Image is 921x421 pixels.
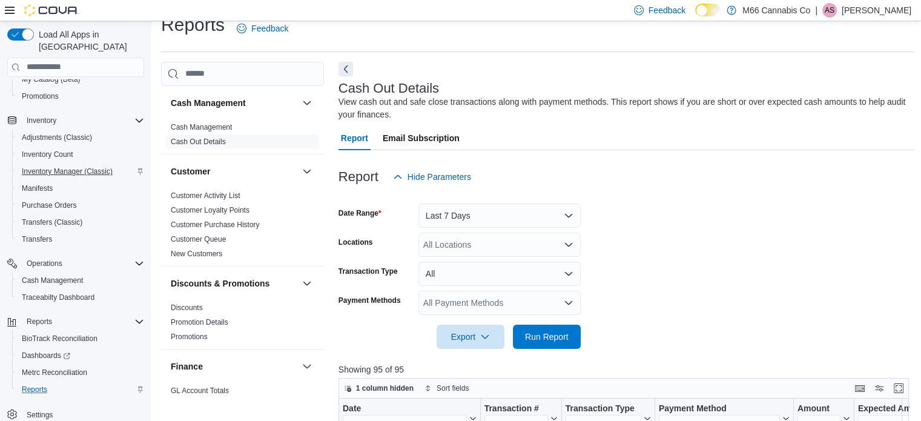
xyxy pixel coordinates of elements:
a: Adjustments (Classic) [17,130,97,145]
p: M66 Cannabis Co [742,3,810,18]
span: Dashboards [17,348,144,363]
span: New Customers [171,249,222,259]
button: Display options [872,381,886,396]
button: Keyboard shortcuts [853,381,867,396]
button: Manifests [12,180,149,197]
button: Reports [2,313,149,330]
div: View cash out and safe close transactions along with payment methods. This report shows if you ar... [338,96,909,121]
h3: Finance [171,360,203,373]
a: GL Account Totals [171,386,229,395]
button: Reports [22,314,57,329]
span: Promotions [17,89,144,104]
button: Purchase Orders [12,197,149,214]
button: Inventory [22,113,61,128]
button: Inventory [2,112,149,129]
button: Finance [300,359,314,374]
span: Reports [27,317,52,327]
a: Metrc Reconciliation [17,365,92,380]
a: Cash Management [171,123,232,131]
button: Customer [171,165,297,177]
span: Manifests [17,181,144,196]
button: Hide Parameters [388,165,476,189]
p: | [815,3,817,18]
a: Purchase Orders [17,198,82,213]
h3: Cash Out Details [338,81,439,96]
span: Email Subscription [383,126,460,150]
span: Load All Apps in [GEOGRAPHIC_DATA] [34,28,144,53]
button: Promotions [12,88,149,105]
button: Inventory Count [12,146,149,163]
span: Inventory Count [17,147,144,162]
a: Discounts [171,303,203,312]
span: Inventory Manager (Classic) [22,167,113,176]
button: Cash Management [12,272,149,289]
button: Discounts & Promotions [171,277,297,290]
button: Open list of options [564,298,573,308]
a: Transfers [17,232,57,247]
button: Next [338,62,353,76]
a: Traceabilty Dashboard [17,290,99,305]
button: Operations [2,255,149,272]
h3: Report [338,170,378,184]
label: Date Range [338,208,381,218]
span: Inventory Count [22,150,73,159]
div: Cash Management [161,120,324,154]
button: Open list of options [564,240,573,250]
label: Locations [338,237,373,247]
div: Finance [161,383,324,417]
span: Adjustments (Classic) [22,133,92,142]
span: Run Report [525,331,569,343]
span: Sort fields [437,383,469,393]
a: Promotions [17,89,64,104]
h3: Cash Management [171,97,246,109]
p: Showing 95 of 95 [338,363,915,376]
a: Inventory Count [17,147,78,162]
span: GL Transactions [171,400,223,410]
button: Inventory Manager (Classic) [12,163,149,180]
span: Promotion Details [171,317,228,327]
span: Operations [22,256,144,271]
a: Feedback [232,16,293,41]
span: Dark Mode [695,16,696,17]
input: Dark Mode [695,4,721,16]
h1: Reports [161,13,225,37]
button: Last 7 Days [418,204,581,228]
span: Inventory [22,113,144,128]
a: Promotion Details [171,318,228,327]
button: Adjustments (Classic) [12,129,149,146]
span: Report [341,126,368,150]
span: Reports [17,382,144,397]
button: Transfers [12,231,149,248]
span: AS [825,3,834,18]
img: Cova [24,4,79,16]
span: Metrc Reconciliation [17,365,144,380]
span: Inventory [27,116,56,125]
p: [PERSON_NAME] [842,3,911,18]
span: Promotions [22,91,59,101]
span: Promotions [171,332,208,342]
span: My Catalog (Beta) [22,75,81,84]
span: Feedback [649,4,685,16]
a: Cash Out Details [171,138,226,146]
span: Dashboards [22,351,70,360]
a: Reports [17,382,52,397]
a: Customer Queue [171,235,226,244]
a: Customer Activity List [171,191,240,200]
button: Cash Management [300,96,314,110]
span: Purchase Orders [22,201,77,210]
span: Traceabilty Dashboard [17,290,144,305]
div: Discounts & Promotions [161,300,324,349]
a: BioTrack Reconciliation [17,331,102,346]
span: Traceabilty Dashboard [22,293,94,302]
button: Finance [171,360,297,373]
button: 1 column hidden [339,381,418,396]
span: Cash Management [17,273,144,288]
span: Reports [22,385,47,394]
span: Cash Management [22,276,83,285]
div: Amount [797,403,840,414]
span: Operations [27,259,62,268]
a: My Catalog (Beta) [17,72,85,87]
span: 1 column hidden [356,383,414,393]
button: Discounts & Promotions [300,276,314,291]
